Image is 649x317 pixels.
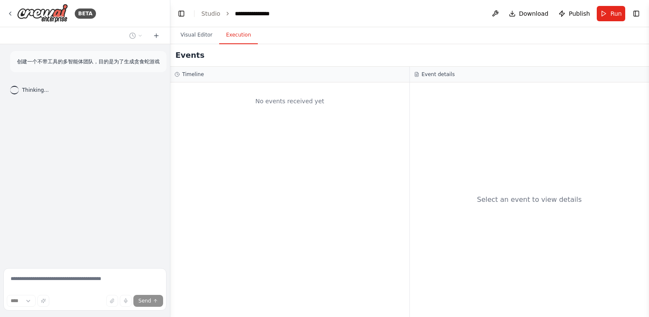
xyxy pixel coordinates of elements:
nav: breadcrumb [201,9,279,18]
span: Run [610,9,622,18]
button: Execution [219,26,258,44]
button: Hide left sidebar [175,8,187,20]
h3: Timeline [182,71,204,78]
h2: Events [175,49,204,61]
span: Publish [569,9,590,18]
a: Studio [201,10,220,17]
button: Send [133,295,163,307]
div: No events received yet [175,87,405,116]
h3: Event details [422,71,455,78]
span: Thinking... [22,87,49,93]
button: Show right sidebar [630,8,642,20]
img: Logo [17,4,68,23]
button: Switch to previous chat [126,31,146,41]
button: Run [597,6,625,21]
button: Publish [555,6,593,21]
button: Start a new chat [150,31,163,41]
button: Download [505,6,552,21]
span: Download [519,9,549,18]
div: Select an event to view details [477,195,582,205]
button: Click to speak your automation idea [120,295,132,307]
button: Improve this prompt [37,295,49,307]
p: 创建一个不带工具的多智能体团队，目的是为了生成贪食蛇游戏 [17,58,160,65]
button: Visual Editor [174,26,219,44]
button: Upload files [106,295,118,307]
span: Send [138,297,151,304]
div: BETA [75,8,96,19]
